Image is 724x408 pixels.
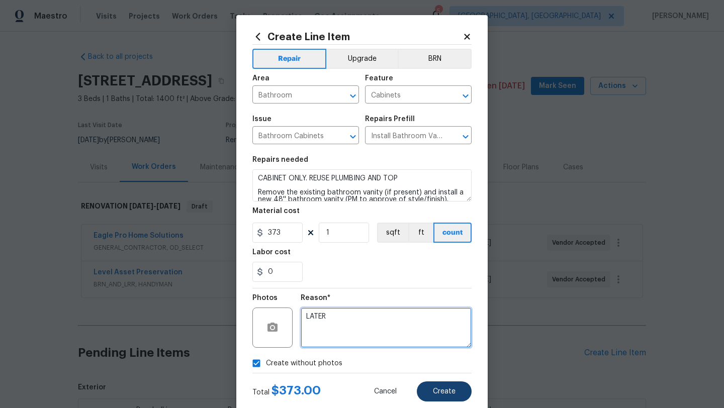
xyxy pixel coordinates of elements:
button: BRN [398,49,472,69]
h5: Material cost [252,208,300,215]
button: count [433,223,472,243]
h5: Repairs Prefill [365,116,415,123]
button: Cancel [358,381,413,401]
button: Create [417,381,472,401]
button: Repair [252,49,326,69]
span: Create [433,388,456,395]
h5: Feature [365,75,393,82]
textarea: CABINET ONLY. REUSE PLUMBING AND TOP Remove the existing bathroom vanity (if present) and install... [252,169,472,201]
button: ft [408,223,433,243]
button: Open [346,130,360,144]
h5: Labor cost [252,249,291,256]
h5: Photos [252,294,278,301]
h2: Create Line Item [252,31,463,42]
button: Upgrade [326,49,398,69]
span: $ 373.00 [271,384,321,396]
button: Open [346,89,360,103]
h5: Repairs needed [252,156,308,163]
h5: Reason* [301,294,330,301]
button: Open [459,89,473,103]
h5: Area [252,75,269,82]
h5: Issue [252,116,271,123]
div: Total [252,385,321,397]
button: Open [459,130,473,144]
textarea: LATER [301,308,472,348]
span: Cancel [374,388,397,395]
button: sqft [377,223,408,243]
span: Create without photos [266,358,342,369]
